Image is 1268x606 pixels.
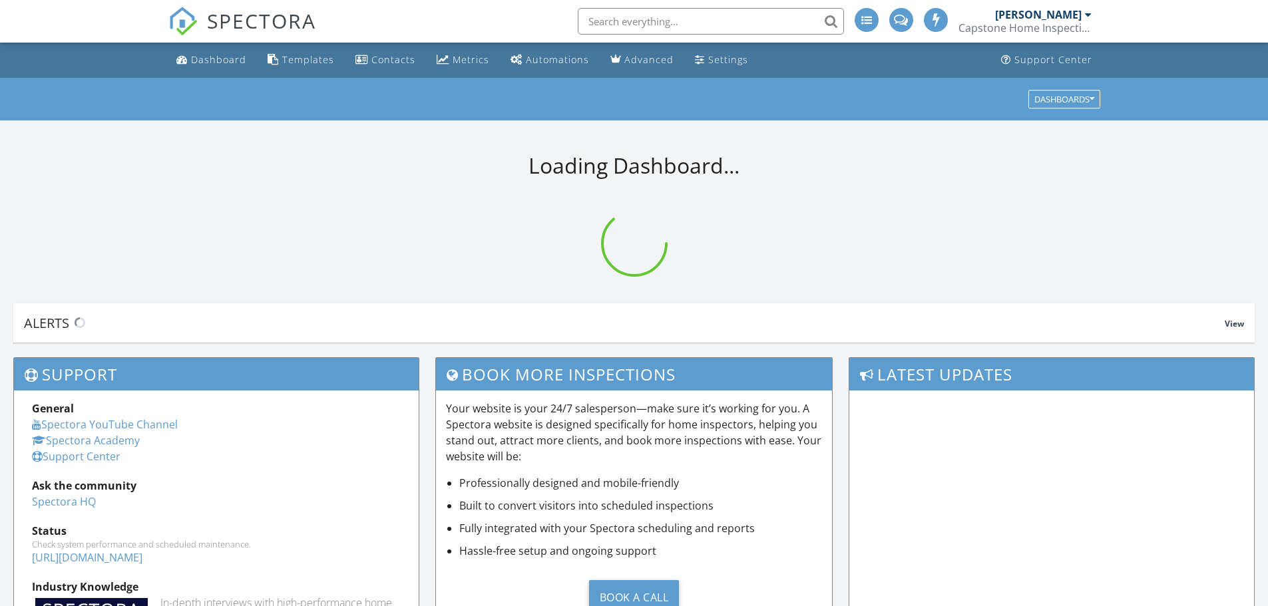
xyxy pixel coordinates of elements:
li: Hassle-free setup and ongoing support [459,543,823,559]
div: [PERSON_NAME] [995,8,1082,21]
a: Settings [690,48,753,73]
div: Contacts [371,53,415,66]
a: Spectora HQ [32,494,96,509]
span: SPECTORA [207,7,316,35]
div: Status [32,523,401,539]
div: Templates [282,53,334,66]
a: Contacts [350,48,421,73]
a: Advanced [605,48,679,73]
span: View [1225,318,1244,329]
div: Automations [526,53,589,66]
a: Spectora Academy [32,433,140,448]
div: Support Center [1014,53,1092,66]
div: Dashboard [191,53,246,66]
li: Built to convert visitors into scheduled inspections [459,498,823,514]
li: Fully integrated with your Spectora scheduling and reports [459,520,823,536]
div: Capstone Home Inspections LLC [958,21,1092,35]
div: Check system performance and scheduled maintenance. [32,539,401,549]
div: Industry Knowledge [32,579,401,595]
a: Automations (Basic) [505,48,594,73]
a: Metrics [431,48,495,73]
h3: Support [14,358,419,390]
div: Metrics [453,53,489,66]
a: SPECTORA [168,18,316,46]
h3: Latest Updates [849,358,1254,390]
div: Settings [708,53,748,66]
a: Support Center [996,48,1098,73]
p: Your website is your 24/7 salesperson—make sure it’s working for you. A Spectora website is desig... [446,400,823,464]
a: Spectora YouTube Channel [32,417,178,432]
strong: General [32,401,74,416]
li: Professionally designed and mobile-friendly [459,475,823,491]
input: Search everything... [578,8,844,35]
img: The Best Home Inspection Software - Spectora [168,7,198,36]
div: Ask the community [32,478,401,494]
button: Dashboards [1028,90,1100,108]
div: Dashboards [1034,94,1094,104]
div: Alerts [24,314,1225,332]
a: [URL][DOMAIN_NAME] [32,550,142,565]
a: Support Center [32,449,120,464]
div: Advanced [624,53,674,66]
a: Templates [262,48,339,73]
h3: Book More Inspections [436,358,833,390]
a: Dashboard [171,48,252,73]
